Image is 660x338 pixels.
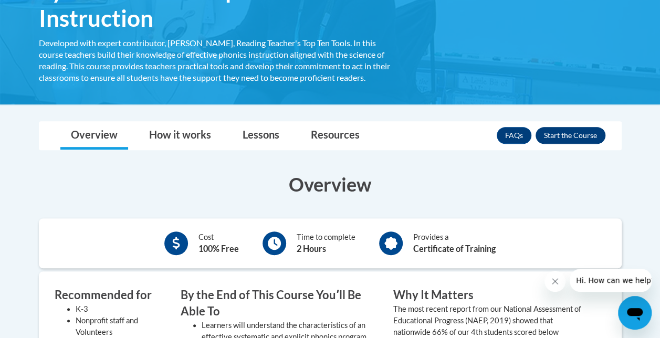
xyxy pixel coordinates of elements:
div: Provides a [413,231,496,255]
b: 2 Hours [297,244,326,254]
iframe: Button to launch messaging window [618,296,652,330]
h3: Why It Matters [393,287,590,303]
li: K-3 [76,303,165,315]
li: Nonprofit staff and Volunteers [76,315,165,338]
span: Hi. How can we help? [6,7,85,16]
div: Cost [198,231,239,255]
button: Enroll [536,127,605,144]
h3: By the End of This Course Youʹll Be Able To [181,287,378,320]
b: Certificate of Training [413,244,496,254]
a: How it works [139,122,222,150]
iframe: Message from company [570,269,652,292]
div: Time to complete [297,231,355,255]
iframe: Close message [544,271,565,292]
a: Lessons [232,122,290,150]
a: Overview [60,122,128,150]
h3: Recommended for [55,287,165,303]
b: 100% Free [198,244,239,254]
h3: Overview [39,171,622,197]
a: FAQs [497,127,531,144]
div: Developed with expert contributor, [PERSON_NAME], Reading Teacher's Top Ten Tools. In this course... [39,37,401,83]
a: Resources [300,122,370,150]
